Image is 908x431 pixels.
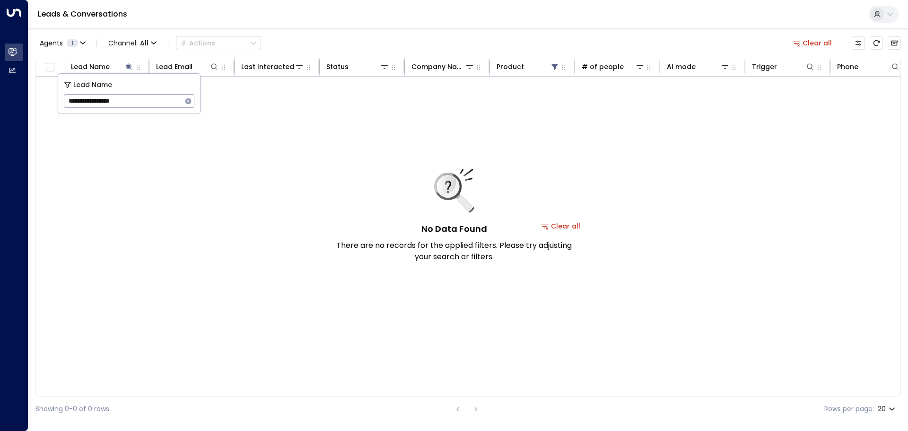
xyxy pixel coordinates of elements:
span: Refresh [870,36,883,50]
button: Clear all [789,36,836,50]
div: Product [497,61,524,72]
div: Last Interacted [241,61,294,72]
div: AI mode [667,61,696,72]
div: Phone [837,61,900,72]
p: There are no records for the applied filters. Please try adjusting your search or filters. [336,240,572,263]
span: Lead Name [73,79,112,90]
span: 1 [67,39,78,47]
div: Company Name [411,61,465,72]
div: Lead Email [156,61,219,72]
div: Trigger [752,61,777,72]
label: Rows per page: [824,404,874,414]
nav: pagination navigation [452,403,482,415]
button: Channel:All [105,36,160,50]
div: Actions [180,39,215,47]
div: AI mode [667,61,730,72]
span: Channel: [105,36,160,50]
button: Customize [852,36,865,50]
div: Lead Name [71,61,134,72]
div: Company Name [411,61,474,72]
div: Trigger [752,61,815,72]
button: Agents1 [35,36,89,50]
span: Agents [40,40,63,46]
button: Archived Leads [888,36,901,50]
div: Status [326,61,389,72]
span: Toggle select all [44,62,56,73]
div: Lead Email [156,61,192,72]
div: Last Interacted [241,61,304,72]
div: Showing 0-0 of 0 rows [35,404,109,414]
div: Product [497,61,559,72]
div: Lead Name [71,61,110,72]
a: Leads & Conversations [38,9,127,19]
div: # of people [582,61,645,72]
span: All [140,39,148,47]
div: # of people [582,61,624,72]
button: Actions [176,36,261,50]
h5: No Data Found [421,222,487,235]
div: 20 [878,402,897,416]
div: Button group with a nested menu [176,36,261,50]
div: Status [326,61,349,72]
div: Phone [837,61,858,72]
